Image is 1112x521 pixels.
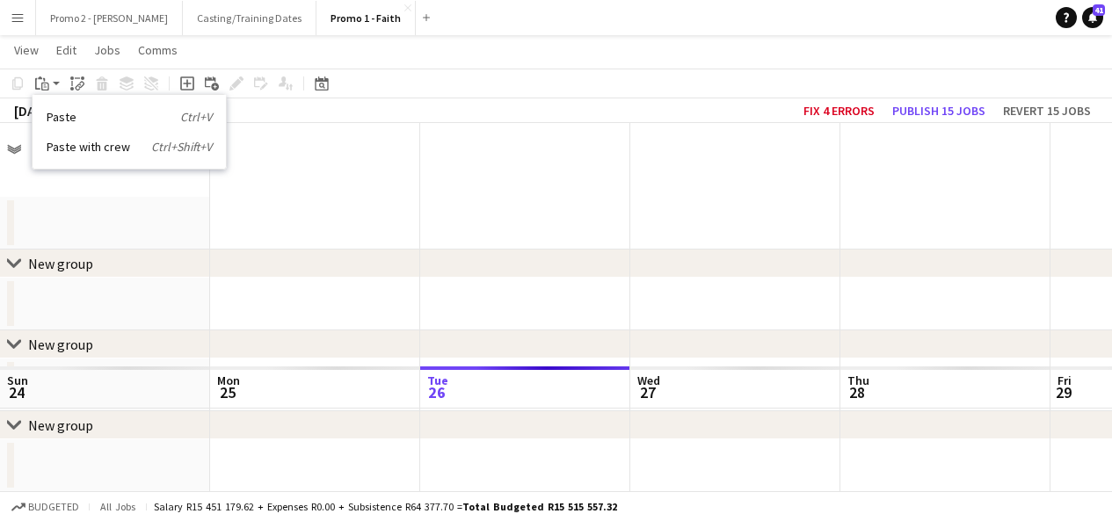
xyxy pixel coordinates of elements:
[996,99,1098,122] button: Revert 15 jobs
[316,1,416,35] button: Promo 1 - Faith
[28,501,79,513] span: Budgeted
[56,42,76,58] span: Edit
[14,102,55,119] div: [DATE]
[28,416,93,434] div: New group
[214,382,240,402] span: 25
[796,99,882,122] button: Fix 4 errors
[7,373,28,388] span: Sun
[49,39,84,62] a: Edit
[1055,382,1072,402] span: 29
[4,382,28,402] span: 24
[637,373,660,388] span: Wed
[28,336,93,353] div: New group
[847,373,869,388] span: Thu
[425,382,448,402] span: 26
[97,500,139,513] span: All jobs
[635,382,660,402] span: 27
[1057,373,1072,388] span: Fri
[1093,4,1105,16] span: 41
[87,39,127,62] a: Jobs
[36,1,183,35] button: Promo 2 - [PERSON_NAME]
[131,39,185,62] a: Comms
[47,109,212,125] a: Paste
[14,42,39,58] span: View
[217,373,240,388] span: Mon
[885,99,992,122] button: Publish 15 jobs
[183,1,316,35] button: Casting/Training Dates
[427,373,448,388] span: Tue
[9,497,82,517] button: Budgeted
[28,255,93,272] div: New group
[462,500,617,513] span: Total Budgeted R15 515 557.32
[138,42,178,58] span: Comms
[7,39,46,62] a: View
[154,500,617,513] div: Salary R15 451 179.62 + Expenses R0.00 + Subsistence R64 377.70 =
[47,139,212,155] a: Paste with crew
[845,382,869,402] span: 28
[1082,7,1103,28] a: 41
[94,42,120,58] span: Jobs
[151,139,212,155] i: Ctrl+Shift+V
[180,109,212,125] i: Ctrl+V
